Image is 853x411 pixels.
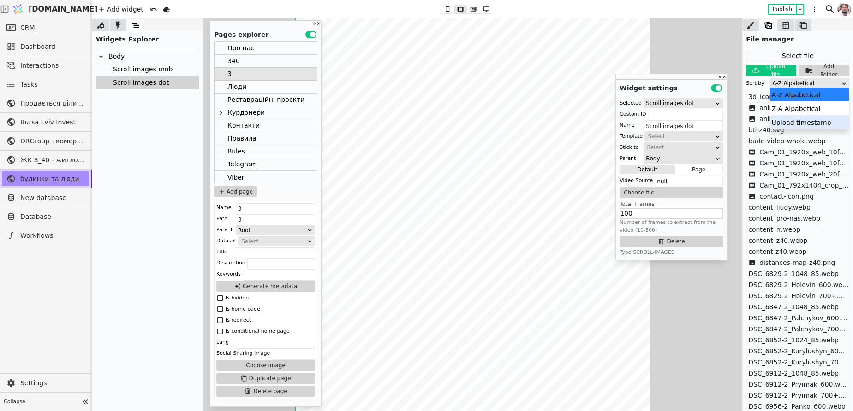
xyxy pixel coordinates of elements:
div: Select [241,237,306,246]
button: Generate metadata [216,281,315,292]
button: Delete [620,236,723,247]
div: Is redirect [226,316,251,325]
div: Правила [215,132,317,145]
span: Cam_01_1920x_web_20fps_9_9mb.webm [759,170,849,179]
a: CRM [2,20,89,35]
span: DSC_6829-2_Holovin_700+.webp [748,291,849,301]
div: Sort by [746,79,764,88]
div: Контакти [227,119,260,132]
span: Cam_01_792x1404_crop_center_20fps_crf33.webm [759,181,849,190]
div: Social Sharing Image [216,349,270,358]
span: content_rr.webp [748,225,800,235]
button: Publish [769,5,796,14]
div: Widgets Explorer [92,31,203,44]
div: A-Z Alpabetical [772,79,841,88]
span: content-z40.webp [748,247,806,257]
div: Реставраційні проєкти [227,94,304,106]
button: Duplicate page [216,373,315,384]
div: Люди [215,81,317,94]
div: Is conditional home page [226,327,290,336]
div: Курдонери [227,106,265,119]
div: Telegram [227,158,257,170]
button: Add Folder [799,65,849,76]
a: Продається цілий будинок [PERSON_NAME] нерухомість [2,96,89,111]
div: З40 [215,55,317,68]
div: A-Z Alpabetical [770,88,849,101]
div: Контакти [215,119,317,132]
div: Viber [227,171,244,184]
button: Default [620,165,675,174]
div: Upload timestamp [770,115,849,129]
a: Workflows [2,228,89,243]
div: Description [216,258,245,268]
div: Z-A Alpabetical [770,101,849,115]
div: Root [238,226,307,234]
a: Interactions [2,58,89,73]
div: Scroll images mob [96,63,199,76]
input: 100 [620,208,723,219]
span: content_z40.webp [748,236,807,246]
div: Name [620,121,634,130]
div: Stick to [620,143,638,152]
button: Choose file [620,187,723,198]
span: CRM [20,23,35,33]
span: DSC_6847-2_1048_85.webp [748,302,839,312]
div: Add Folder [814,62,845,79]
div: Select file [746,50,849,62]
span: DSC_6829-2_1048_85.webp [748,269,839,279]
span: contact-icon.png [759,192,814,201]
span: DRGroup - комерційна нерухоомість [20,136,84,146]
div: Keywords [216,270,241,279]
span: animated-mail-sent2.gif [759,103,837,113]
div: Люди [227,81,246,93]
div: Scroll images mob [110,63,173,76]
button: Upload file [746,65,796,76]
div: Select [647,143,714,152]
span: DSC_6912-2_1048_85.webp [748,369,839,378]
span: DSC_6847-2_Palchykov_600.webp [748,313,849,323]
div: Курдонери [215,106,317,119]
img: Logo [11,0,25,18]
p: Number of frames to extract from the video (10-500) [620,219,723,234]
a: New database [2,190,89,205]
span: Workflows [20,231,84,241]
div: Scroll images dot [646,99,715,108]
div: Body [96,50,199,63]
div: Telegram [215,158,317,171]
div: File manager [742,31,853,44]
div: Type: SCROLL-IMAGES [620,249,723,256]
a: Tasks [2,77,89,92]
div: Lang [216,338,229,347]
div: Title [216,247,227,257]
span: ЖК З_40 - житлова та комерційна нерухомість класу Преміум [20,155,84,165]
div: Про нас [227,42,254,54]
a: DRGroup - комерційна нерухоомість [2,134,89,148]
span: DSC_6852-2_Kurylushyn_600.webp [748,346,849,356]
a: Dashboard [2,39,89,54]
div: Path [216,214,227,223]
span: Cam_01_1920x_web_10fps.webm [759,159,849,168]
span: будинки та люди [20,174,84,184]
div: З40 [227,55,240,67]
div: Body [106,50,125,63]
div: Video Source [620,176,653,185]
span: DSC_6829-2_Holovin_600.webp [748,280,849,290]
div: Parent [620,154,636,163]
div: Widget settings [616,80,727,93]
a: Bursa Lviv Invest [2,115,89,129]
span: DSC_6852-2_1024_85.webp [748,335,839,345]
div: Body [646,154,715,163]
span: Продається цілий будинок [PERSON_NAME] нерухомість [20,99,84,108]
div: Parent [216,225,233,235]
div: Dataset [216,236,236,246]
iframe: To enrich screen reader interactions, please activate Accessibility in Grammarly extension settings [296,18,650,411]
label: Total Frames [620,200,723,208]
div: Rules [215,145,317,158]
div: Про нас [215,42,317,55]
span: 3d_icon_anim.glb [748,92,805,102]
span: Database [20,212,84,222]
span: Bursa Lviv Invest [20,117,84,127]
a: Settings [2,376,89,390]
a: [DOMAIN_NAME] [9,0,92,18]
span: Dashboard [20,42,84,52]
